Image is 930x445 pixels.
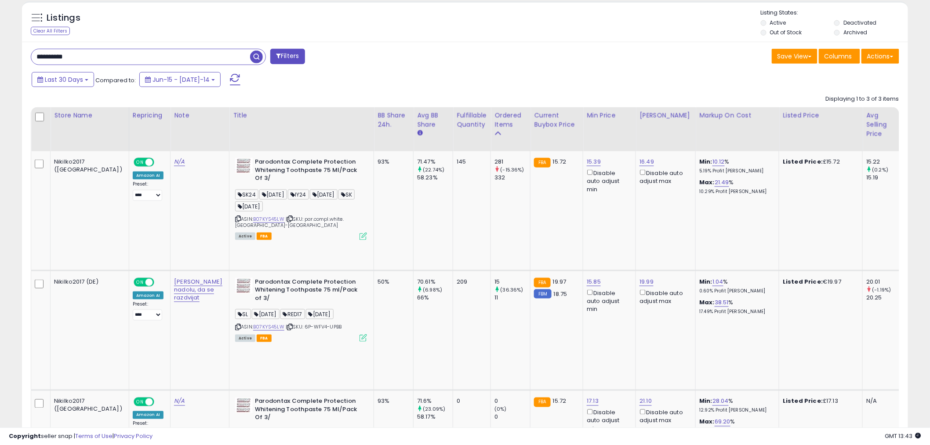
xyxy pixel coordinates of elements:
small: (-1.19%) [872,286,891,293]
div: 332 [494,174,530,182]
button: Last 30 Days [32,72,94,87]
button: Save View [772,49,817,64]
b: Max: [699,178,715,186]
div: ASIN: [235,158,367,239]
small: Avg BB Share. [417,129,422,137]
a: B07KYS45LW [253,215,284,223]
div: ASIN: [235,278,367,341]
div: 15 [494,278,530,286]
div: Repricing [133,111,167,120]
div: 20.01 [866,278,902,286]
span: SK24 [235,190,258,200]
div: Current Buybox Price [534,111,579,129]
span: ON [134,159,145,166]
div: Nikilko2017 ([GEOGRAPHIC_DATA]) [54,158,122,174]
div: % [699,299,772,315]
div: 71.47% [417,158,453,166]
span: OFF [153,159,167,166]
a: Privacy Policy [114,432,153,440]
div: 58.23% [417,174,453,182]
img: 51j6qeH+2hL._SL40_.jpg [235,398,253,413]
p: 10.29% Profit [PERSON_NAME] [699,189,772,195]
div: 11 [494,294,530,302]
span: Compared to: [95,76,136,84]
div: [PERSON_NAME] [639,111,692,120]
div: 15.19 [866,174,902,182]
span: ON [134,398,145,406]
div: 93% [378,158,407,166]
div: Disable auto adjust min [587,408,629,433]
div: 58.17% [417,413,453,421]
span: ON [134,278,145,286]
span: SL [235,309,251,319]
div: 281 [494,158,530,166]
div: £15.72 [783,158,856,166]
small: FBA [534,158,550,168]
div: Avg Selling Price [866,111,898,139]
a: 15.85 [587,277,601,286]
div: Note [174,111,225,120]
small: (36.36%) [501,286,523,293]
span: [DATE] [310,190,338,200]
span: All listings currently available for purchase on Amazon [235,233,255,240]
span: All listings currently available for purchase on Amazon [235,335,255,342]
label: Archived [843,29,867,36]
a: 69.20 [715,418,730,427]
div: Amazon AI [133,171,163,179]
b: Max: [699,298,715,306]
div: Displaying 1 to 3 of 3 items [826,95,899,103]
div: % [699,179,772,195]
span: SK [338,190,355,200]
div: % [699,158,772,174]
div: Amazon AI [133,292,163,299]
a: N/A [174,157,185,166]
div: % [699,418,772,434]
a: 15.39 [587,157,601,166]
div: Amazon AI [133,411,163,419]
span: OFF [153,398,167,406]
div: 0 [457,398,484,405]
small: FBA [534,278,550,288]
div: Disable auto adjust min [587,288,629,314]
div: Preset: [133,301,163,321]
img: 51j6qeH+2hL._SL40_.jpg [235,158,253,174]
span: 18.75 [554,290,567,298]
span: FBA [257,335,272,342]
small: (0.2%) [872,166,889,173]
b: Listed Price: [783,397,823,405]
button: Jun-15 - [DATE]-14 [139,72,221,87]
a: 16.49 [639,157,654,166]
b: Min: [699,277,712,286]
div: Nikilko2017 ([GEOGRAPHIC_DATA]) [54,398,122,413]
div: Disable auto adjust max [639,408,689,425]
p: 5.19% Profit [PERSON_NAME] [699,168,772,174]
div: Preset: [133,181,163,201]
span: 15.72 [553,157,567,166]
div: Title [233,111,370,120]
b: Parodontax Complete Protection Whitening Toothpaste 75 Ml/Pack Of 3/ [255,398,362,424]
p: 0.60% Profit [PERSON_NAME] [699,288,772,294]
p: Listing States: [761,9,908,17]
div: Preset: [133,421,163,441]
label: Deactivated [843,19,876,26]
button: Actions [861,49,899,64]
div: Markup on Cost [699,111,775,120]
p: 12.92% Profit [PERSON_NAME] [699,408,772,414]
small: (6.98%) [423,286,442,293]
button: Columns [819,49,860,64]
div: Disable auto adjust min [587,168,629,193]
span: 19.97 [553,277,567,286]
div: Avg BB Share [417,111,449,129]
small: (22.74%) [423,166,444,173]
img: 51j6qeH+2hL._SL40_.jpg [235,278,253,294]
div: 93% [378,398,407,405]
b: Min: [699,157,712,166]
div: 209 [457,278,484,286]
b: Parodontax Complete Protection Whitening Toothpaste 75 Ml/Pack Of 3/ [255,158,362,185]
a: 1.04 [712,277,723,286]
div: % [699,398,772,414]
div: Fulfillable Quantity [457,111,487,129]
p: 17.49% Profit [PERSON_NAME] [699,309,772,315]
strong: Copyright [9,432,41,440]
span: [DATE] [259,190,287,200]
